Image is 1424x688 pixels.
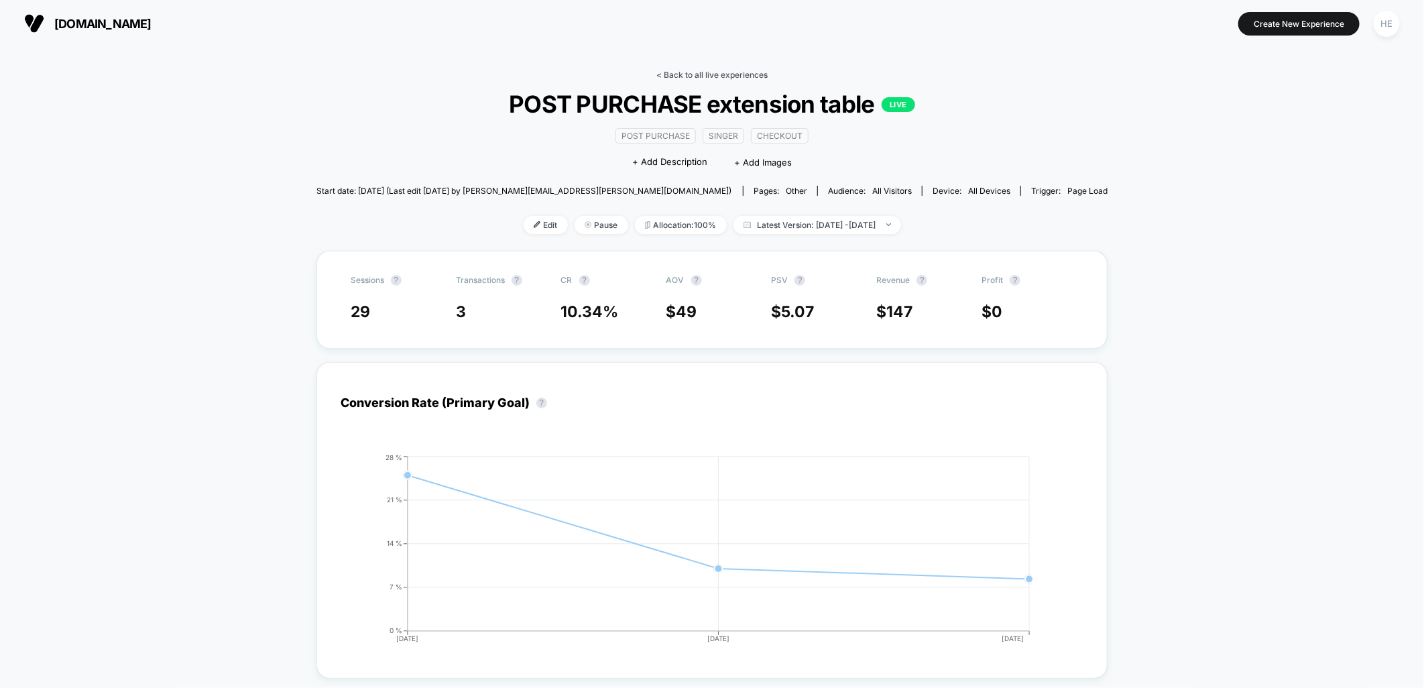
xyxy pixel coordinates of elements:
[585,221,591,228] img: end
[744,221,751,228] img: calendar
[356,90,1068,118] span: POST PURCHASE extension table
[771,302,814,321] span: $
[387,539,402,547] tspan: 14 %
[1067,186,1108,196] span: Page Load
[561,302,619,321] span: 10.34 %
[751,128,809,144] span: checkout
[886,302,912,321] span: 147
[876,302,912,321] span: $
[456,275,505,285] span: Transactions
[707,634,729,642] tspan: [DATE]
[316,186,731,196] span: Start date: [DATE] (Last edit [DATE] by [PERSON_NAME][EMAIL_ADDRESS][PERSON_NAME][DOMAIN_NAME])
[534,221,540,228] img: edit
[872,186,912,196] span: All Visitors
[733,216,901,234] span: Latest Version: [DATE] - [DATE]
[579,275,590,286] button: ?
[922,186,1020,196] span: Device:
[632,156,707,169] span: + Add Description
[385,453,402,461] tspan: 28 %
[771,275,788,285] span: PSV
[615,128,696,144] span: Post Purchase
[916,275,927,286] button: ?
[1002,634,1024,642] tspan: [DATE]
[390,626,402,634] tspan: 0 %
[351,275,384,285] span: Sessions
[781,302,814,321] span: 5.07
[734,157,792,168] span: + Add Images
[676,302,697,321] span: 49
[351,302,370,321] span: 29
[24,13,44,34] img: Visually logo
[982,275,1003,285] span: Profit
[54,17,152,31] span: [DOMAIN_NAME]
[882,97,915,112] p: LIVE
[397,634,419,642] tspan: [DATE]
[635,216,727,234] span: Allocation: 100%
[828,186,912,196] div: Audience:
[968,186,1010,196] span: all devices
[691,275,702,286] button: ?
[341,396,554,410] div: Conversion Rate (Primary Goal)
[512,275,522,286] button: ?
[703,128,744,144] span: Singer
[387,496,402,504] tspan: 21 %
[1238,12,1360,36] button: Create New Experience
[886,223,891,226] img: end
[656,70,768,80] a: < Back to all live experiences
[1374,11,1400,37] div: HE
[754,186,807,196] div: Pages:
[20,13,156,34] button: [DOMAIN_NAME]
[666,275,685,285] span: AOV
[524,216,568,234] span: Edit
[876,275,910,285] span: Revenue
[794,275,805,286] button: ?
[391,275,402,286] button: ?
[645,221,650,229] img: rebalance
[1010,275,1020,286] button: ?
[561,275,573,285] span: CR
[536,398,547,408] button: ?
[786,186,807,196] span: other
[390,583,402,591] tspan: 7 %
[1370,10,1404,38] button: HE
[456,302,466,321] span: 3
[1031,186,1108,196] div: Trigger:
[666,302,697,321] span: $
[982,302,1002,321] span: $
[575,216,628,234] span: Pause
[327,453,1071,654] div: CONVERSION_RATE
[992,302,1002,321] span: 0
